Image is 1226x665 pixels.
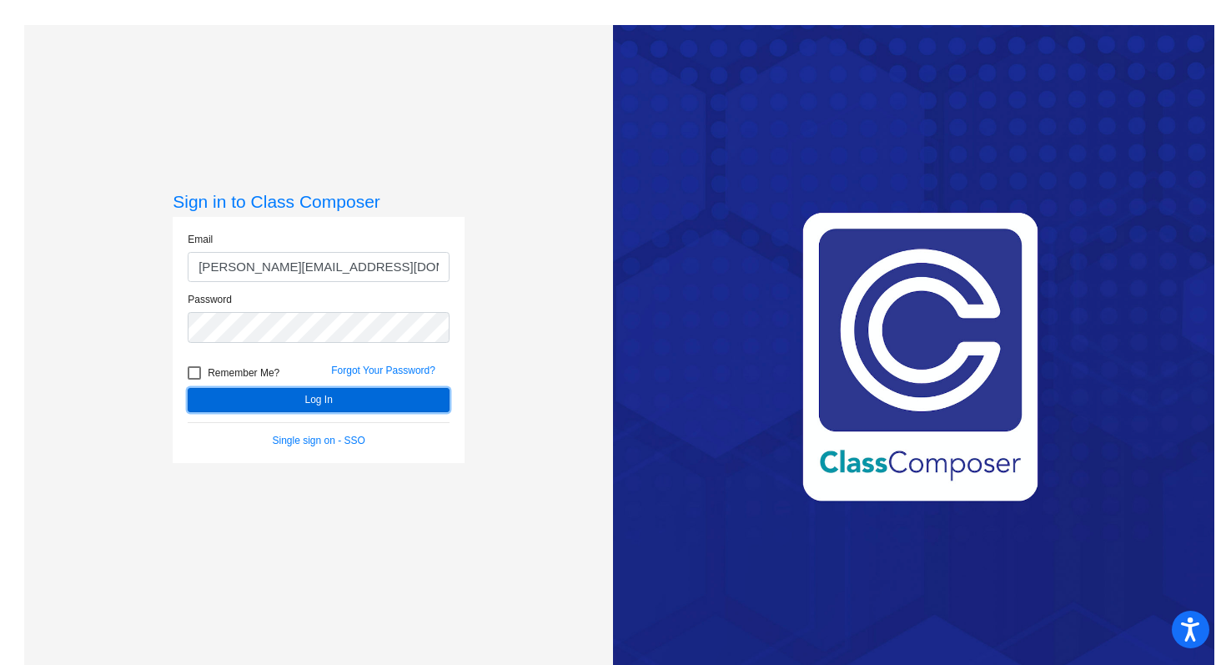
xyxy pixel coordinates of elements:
a: Forgot Your Password? [331,365,435,376]
h3: Sign in to Class Composer [173,191,465,212]
label: Password [188,292,232,307]
label: Email [188,232,213,247]
a: Single sign on - SSO [273,435,365,446]
span: Remember Me? [208,363,279,383]
button: Log In [188,388,450,412]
